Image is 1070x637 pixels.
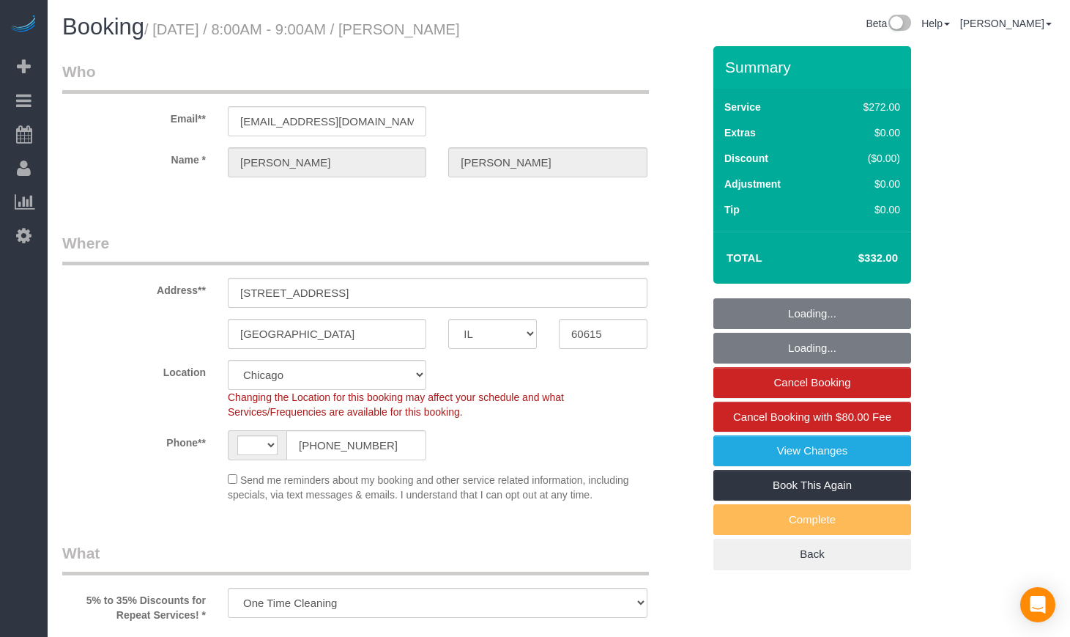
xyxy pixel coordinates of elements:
[448,147,647,177] input: Last Name*
[51,147,217,167] label: Name *
[724,202,740,217] label: Tip
[144,21,460,37] small: / [DATE] / 8:00AM - 9:00AM / [PERSON_NAME]
[832,125,900,140] div: $0.00
[725,59,904,76] h3: Summary
[921,18,950,29] a: Help
[62,14,144,40] span: Booking
[814,252,898,265] h4: $332.00
[724,151,768,166] label: Discount
[733,410,891,423] span: Cancel Booking with $80.00 Fee
[1020,587,1055,622] div: Open Intercom Messenger
[713,435,911,466] a: View Changes
[832,151,900,166] div: ($0.00)
[887,15,911,34] img: New interface
[51,588,217,622] label: 5% to 35% Discounts for Repeat Services! *
[724,177,781,191] label: Adjustment
[62,232,649,265] legend: Where
[62,61,649,94] legend: Who
[713,367,911,398] a: Cancel Booking
[228,147,426,177] input: First Name**
[724,100,761,114] label: Service
[713,470,911,501] a: Book This Again
[724,125,756,140] label: Extras
[228,474,629,501] span: Send me reminders about my booking and other service related information, including specials, via...
[832,177,900,191] div: $0.00
[62,542,649,575] legend: What
[559,319,647,349] input: Zip Code**
[713,402,911,432] a: Cancel Booking with $80.00 Fee
[713,539,911,570] a: Back
[832,202,900,217] div: $0.00
[727,251,762,264] strong: Total
[866,18,911,29] a: Beta
[51,360,217,380] label: Location
[832,100,900,114] div: $272.00
[9,15,38,35] img: Automaid Logo
[960,18,1052,29] a: [PERSON_NAME]
[228,391,564,418] span: Changing the Location for this booking may affect your schedule and what Services/Frequencies are...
